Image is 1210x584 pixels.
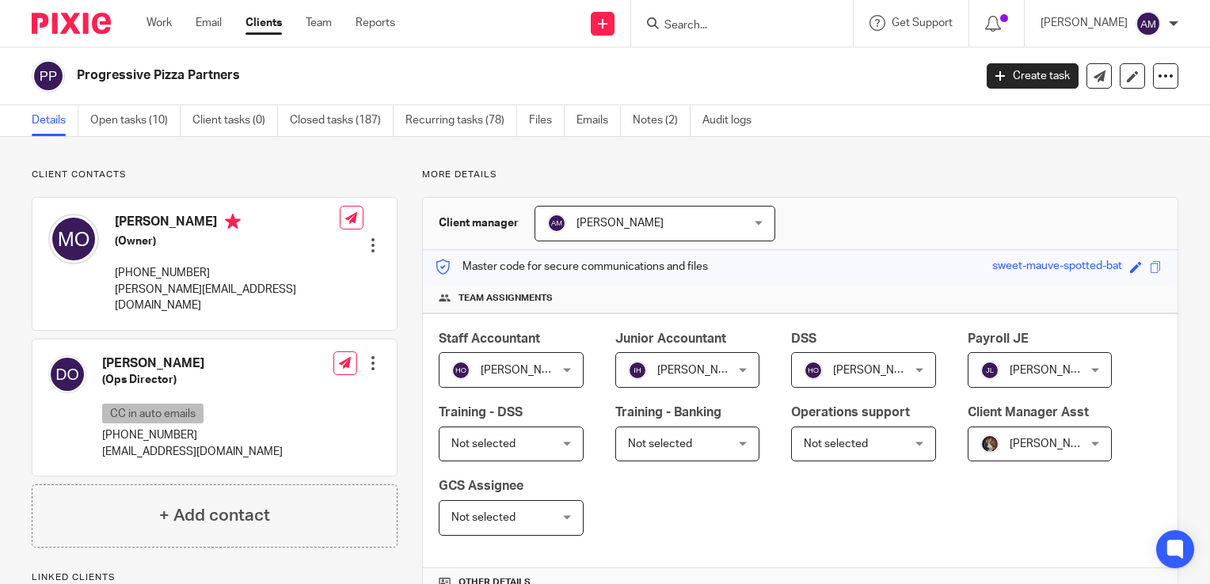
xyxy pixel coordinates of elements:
p: More details [422,169,1178,181]
img: svg%3E [980,361,999,380]
img: svg%3E [1136,11,1161,36]
a: Create task [987,63,1079,89]
span: DSS [791,332,816,345]
span: Not selected [451,438,516,449]
a: Closed tasks (187) [290,105,394,136]
p: Master code for secure communications and files [435,259,708,275]
p: CC in auto emails [102,404,204,423]
span: Training - Banking [615,406,721,419]
span: Client Manager Asst [968,406,1089,419]
img: svg%3E [451,361,470,380]
span: Operations support [791,406,910,419]
p: Client contacts [32,169,398,181]
div: sweet-mauve-spotted-bat [992,258,1122,276]
span: Not selected [628,438,692,449]
h4: + Add contact [159,503,270,528]
p: [PHONE_NUMBER] [115,265,340,281]
a: Emails [576,105,621,136]
span: Team assignments [459,292,553,305]
p: [PHONE_NUMBER] [102,427,283,443]
a: Files [529,105,565,136]
span: Not selected [451,512,516,523]
span: [PERSON_NAME] [481,365,568,376]
span: [PERSON_NAME] [833,365,920,376]
h4: [PERSON_NAME] [115,214,340,233]
p: [PERSON_NAME] [1041,15,1128,31]
a: Clients [245,15,282,31]
img: svg%3E [547,214,566,233]
span: [PERSON_NAME] [1010,365,1097,376]
a: Recurring tasks (78) [405,105,517,136]
a: Open tasks (10) [90,105,181,136]
img: svg%3E [32,59,65,93]
img: svg%3E [48,214,99,264]
span: Get Support [892,17,953,28]
h2: Progressive Pizza Partners [77,67,786,84]
span: [PERSON_NAME] [1010,438,1097,449]
span: Training - DSS [439,406,523,419]
h4: [PERSON_NAME] [102,355,283,372]
input: Search [663,19,805,33]
a: Notes (2) [633,105,691,136]
a: Work [146,15,172,31]
a: Client tasks (0) [192,105,278,136]
h5: (Ops Director) [102,372,283,388]
a: Details [32,105,78,136]
a: Email [196,15,222,31]
span: Junior Accountant [615,332,726,345]
span: Not selected [804,438,868,449]
a: Team [306,15,332,31]
img: svg%3E [804,361,823,380]
p: [PERSON_NAME][EMAIL_ADDRESS][DOMAIN_NAME] [115,282,340,314]
i: Primary [225,214,241,229]
span: GCS Assignee [439,480,523,492]
img: svg%3E [48,355,86,393]
h3: Client manager [439,215,519,231]
span: Payroll JE [968,332,1029,345]
p: [EMAIL_ADDRESS][DOMAIN_NAME] [102,444,283,460]
span: [PERSON_NAME] [576,218,664,229]
img: Profile%20picture%20JUS.JPG [980,434,999,453]
a: Audit logs [702,105,763,136]
a: Reports [356,15,395,31]
span: [PERSON_NAME] [657,365,744,376]
span: Staff Accountant [439,332,540,345]
h5: (Owner) [115,233,340,249]
img: svg%3E [628,361,647,380]
img: Pixie [32,13,111,34]
p: Linked clients [32,571,398,584]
